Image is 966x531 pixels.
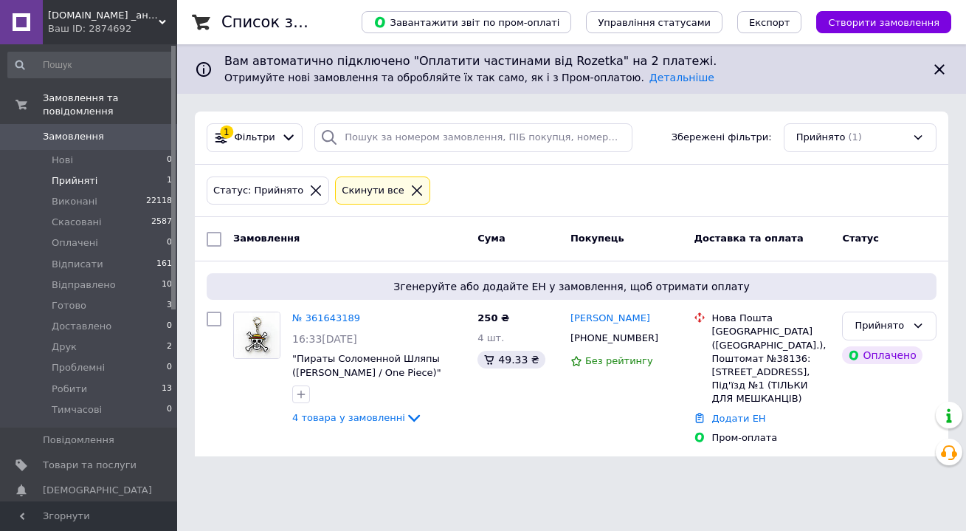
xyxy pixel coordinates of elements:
div: Статус: Прийнято [210,183,306,199]
span: Робити [52,383,87,396]
div: Нова Пошта [711,312,830,325]
span: Збережені фільтри: [672,131,772,145]
input: Пошук за номером замовлення, ПІБ покупця, номером телефону, Email, номером накладної [314,123,632,152]
span: Прийнято [796,131,846,145]
button: Експорт [737,11,802,33]
a: № 361643189 [292,312,360,323]
span: Проблемні [52,361,105,374]
button: Управління статусами [586,11,722,33]
span: Доставлено [52,320,111,333]
a: Детальніше [649,72,714,83]
span: 0 [167,403,172,417]
span: Експорт [749,17,790,28]
span: 22118 [146,195,172,208]
span: 10 [162,278,172,292]
span: [PHONE_NUMBER] [570,332,658,343]
div: Прийнято [855,318,906,334]
span: Нові [52,154,73,167]
span: Тимчасові [52,403,102,417]
span: 3 [167,299,172,312]
span: Замовлення [233,233,300,244]
span: Відписати [52,258,103,271]
span: Оплачені [52,236,98,250]
a: Створити замовлення [801,16,951,27]
a: "Пираты Соломенной Шляпы ([PERSON_NAME] / One Piece)" брелок акриловый двухсторонний с уф-печатью [292,353,441,405]
span: Товари та послуги [43,459,137,472]
span: Статус [842,233,879,244]
span: Замовлення та повідомлення [43,92,177,118]
a: 4 товара у замовленні [292,412,423,423]
input: Пошук [7,52,173,78]
span: Фільтри [235,131,275,145]
a: Додати ЕН [711,413,765,424]
span: 0 [167,320,172,333]
span: Друк [52,340,77,354]
span: Скасовані [52,216,102,229]
div: Пром-оплата [711,431,830,445]
button: Створити замовлення [816,11,951,33]
span: 2587 [151,216,172,229]
div: [GEOGRAPHIC_DATA] ([GEOGRAPHIC_DATA].), Поштомат №38136: [STREET_ADDRESS], Під'їзд №1 (ТІЛЬКИ ДЛЯ... [711,325,830,405]
span: Доставка та оплата [694,233,803,244]
span: Готово [52,299,86,312]
span: Покупець [570,233,624,244]
span: Повідомлення [43,434,114,447]
span: [DEMOGRAPHIC_DATA] [43,484,152,497]
span: Отримуйте нові замовлення та обробляйте їх так само, як і з Пром-оплатою. [224,72,714,83]
div: Ваш ID: 2874692 [48,22,177,35]
span: Створити замовлення [828,17,939,28]
button: Завантажити звіт по пром-оплаті [362,11,571,33]
h1: Список замовлень [221,13,371,31]
span: 250 ₴ [477,312,509,323]
span: 13 [162,383,172,396]
span: Замовлення [43,130,104,143]
span: Вам автоматично підключено "Оплатити частинами від Rozetka" на 2 платежі. [224,53,919,70]
span: Згенеруйте або додайте ЕН у замовлення, щоб отримати оплату [213,279,931,294]
span: 0 [167,154,172,167]
div: 49.33 ₴ [477,351,545,369]
span: 4 товара у замовленні [292,412,405,423]
span: Відправлено [52,278,116,292]
span: Завантажити звіт по пром-оплаті [373,16,559,29]
span: Виконані [52,195,97,208]
span: Cума [477,233,505,244]
div: Cкинути все [339,183,407,199]
span: 0 [167,236,172,250]
span: 161 [156,258,172,271]
a: Фото товару [233,312,280,359]
span: 16:33[DATE] [292,333,357,345]
span: 2 [167,340,172,354]
div: Оплачено [842,346,922,364]
span: Shalfiki.com _аніме та гік підпілля_ [48,9,159,22]
span: 1 [167,174,172,188]
span: 4 шт. [477,332,504,343]
span: Прийняті [52,174,97,188]
div: 1 [220,126,233,139]
span: (1) [848,131,861,143]
span: Без рейтингу [585,355,653,366]
a: [PERSON_NAME] [570,312,650,326]
span: Управління статусами [598,17,711,28]
img: Фото товару [234,312,280,358]
span: 0 [167,361,172,374]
